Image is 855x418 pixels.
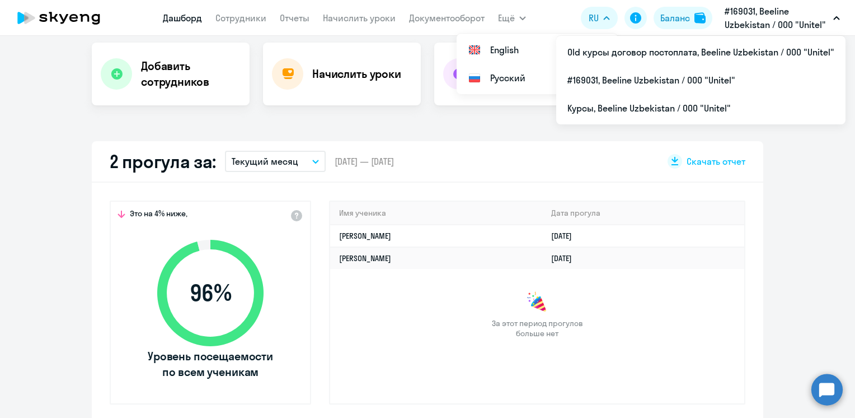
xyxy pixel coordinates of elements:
[330,202,542,225] th: Имя ученика
[146,280,275,306] span: 96 %
[280,12,309,24] a: Отчеты
[130,208,187,222] span: Это на 4% ниже,
[687,155,745,168] span: Скачать отчет
[163,12,202,24] a: Дашборд
[556,36,845,124] ul: Ещё
[146,349,275,380] span: Уровень посещаемости по всем ученикам
[551,231,581,241] a: [DATE]
[725,4,829,31] p: #169031, Beeline Uzbekistan / ООО "Unitel"
[312,66,401,82] h4: Начислить уроки
[498,7,526,29] button: Ещё
[225,151,326,172] button: Текущий месяц
[526,291,548,314] img: congrats
[232,155,298,168] p: Текущий месяц
[719,4,845,31] button: #169031, Beeline Uzbekistan / ООО "Unitel"
[654,7,712,29] button: Балансbalance
[141,58,241,90] h4: Добавить сотрудников
[335,155,394,168] span: [DATE] — [DATE]
[339,231,391,241] a: [PERSON_NAME]
[542,202,744,225] th: Дата прогула
[581,7,618,29] button: RU
[468,71,481,85] img: Русский
[323,12,396,24] a: Начислить уроки
[215,12,266,24] a: Сотрудники
[694,12,706,24] img: balance
[468,43,481,57] img: English
[490,318,584,338] span: За этот период прогулов больше нет
[339,253,391,263] a: [PERSON_NAME]
[110,150,216,173] h2: 2 прогула за:
[409,12,485,24] a: Документооборот
[660,11,690,25] div: Баланс
[498,11,515,25] span: Ещё
[589,11,599,25] span: RU
[457,34,618,94] ul: Ещё
[551,253,581,263] a: [DATE]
